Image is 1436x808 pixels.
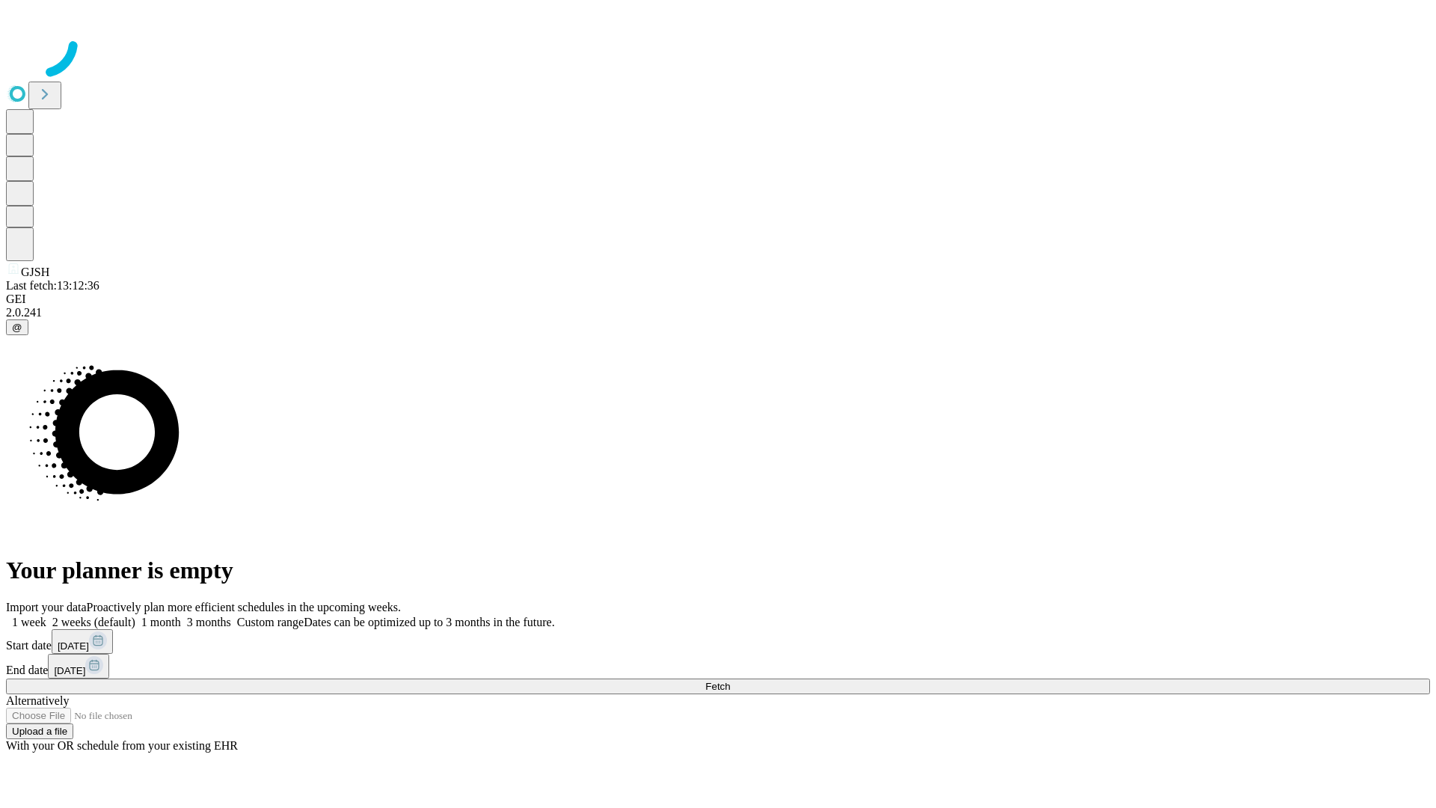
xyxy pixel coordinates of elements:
[48,654,109,679] button: [DATE]
[52,616,135,628] span: 2 weeks (default)
[6,723,73,739] button: Upload a file
[141,616,181,628] span: 1 month
[6,557,1430,584] h1: Your planner is empty
[6,629,1430,654] div: Start date
[6,306,1430,319] div: 2.0.241
[52,629,113,654] button: [DATE]
[6,319,28,335] button: @
[12,322,22,333] span: @
[237,616,304,628] span: Custom range
[705,681,730,692] span: Fetch
[6,694,69,707] span: Alternatively
[6,739,238,752] span: With your OR schedule from your existing EHR
[187,616,231,628] span: 3 months
[6,679,1430,694] button: Fetch
[6,279,99,292] span: Last fetch: 13:12:36
[21,266,49,278] span: GJSH
[6,293,1430,306] div: GEI
[87,601,401,613] span: Proactively plan more efficient schedules in the upcoming weeks.
[12,616,46,628] span: 1 week
[304,616,554,628] span: Dates can be optimized up to 3 months in the future.
[54,665,85,676] span: [DATE]
[6,601,87,613] span: Import your data
[58,640,89,652] span: [DATE]
[6,654,1430,679] div: End date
